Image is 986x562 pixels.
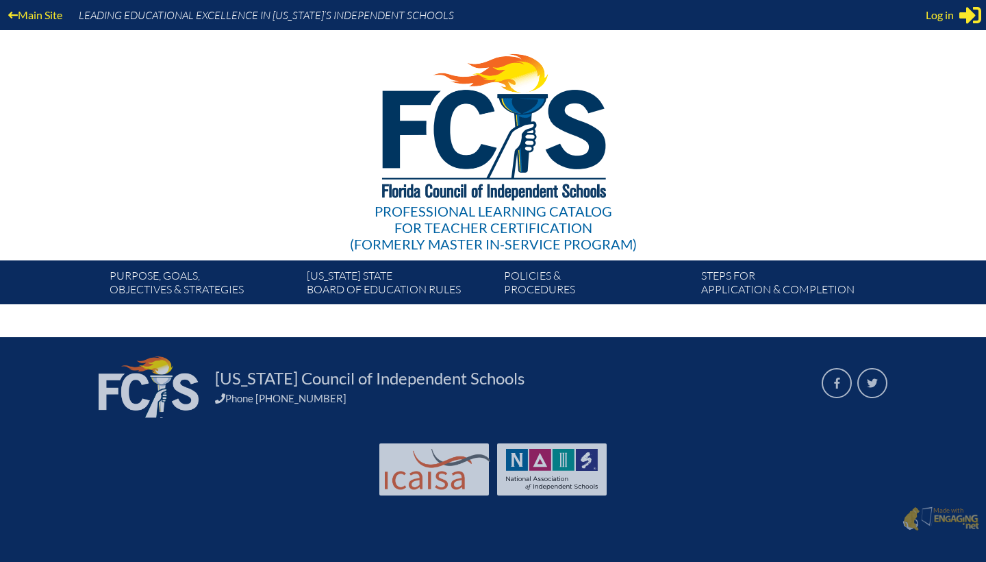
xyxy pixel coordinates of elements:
a: [US_STATE] Council of Independent Schools [210,367,530,389]
div: Professional Learning Catalog (formerly Master In-service Program) [350,203,637,252]
svg: Sign in or register [959,4,981,26]
p: Made with [933,506,979,532]
img: FCISlogo221.eps [352,30,635,217]
a: Main Site [3,5,68,24]
a: Steps forapplication & completion [696,266,893,304]
a: Policies &Procedures [498,266,696,304]
div: Phone [PHONE_NUMBER] [215,392,805,404]
img: Engaging - Bring it online [902,506,920,531]
a: [US_STATE] StateBoard of Education rules [301,266,498,304]
a: Made with [897,504,985,535]
span: Log in [926,7,954,23]
img: Engaging - Bring it online [933,514,979,530]
img: FCIS_logo_white [99,356,199,418]
a: Purpose, goals,objectives & strategies [104,266,301,304]
img: Engaging - Bring it online [921,506,935,526]
span: for Teacher Certification [394,219,592,236]
a: Professional Learning Catalog for Teacher Certification(formerly Master In-service Program) [344,27,642,255]
img: NAIS Logo [506,449,598,490]
img: Int'l Council Advancing Independent School Accreditation logo [385,449,490,490]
